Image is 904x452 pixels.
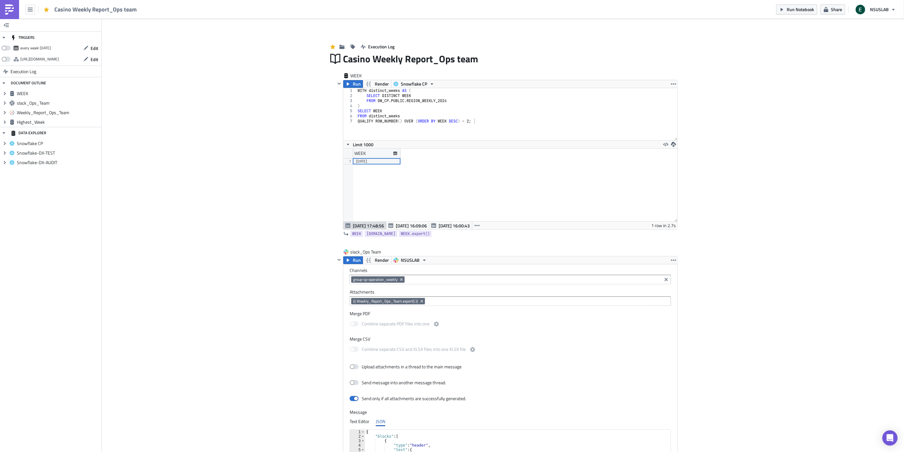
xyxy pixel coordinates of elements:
[335,80,343,87] button: Hide content
[17,141,100,146] span: Snowflake CP
[80,54,101,64] button: Edit
[362,396,466,401] div: Send only if all attachments are successfully generated.
[91,56,98,63] span: Edit
[368,43,394,50] span: Execution Log
[401,231,430,237] span: WEEK.export()
[386,222,429,229] button: [DATE] 16:09:06
[365,231,397,237] a: [DOMAIN_NAME]
[350,231,363,237] a: WEEK
[343,98,356,103] div: 3
[350,443,365,448] div: 4
[350,268,671,273] label: Channels
[17,100,100,106] span: slack_Ops_Team
[820,4,845,14] button: Share
[776,4,817,14] button: Run Notebook
[20,54,59,64] div: https://pushmetrics.io/api/v1/report/pqLvXREoza/webhook?token=b76856bccc584202b3003ab56c30ce15
[91,45,98,52] span: Edit
[17,150,100,156] span: Snowflake-DX-TEST
[356,158,397,164] div: [DATE]
[363,256,392,264] button: Render
[366,231,395,237] span: [DOMAIN_NAME]
[651,222,676,229] div: 1 row in 2.7s
[343,114,356,119] div: 6
[17,160,100,165] span: Snowflake-DX-AUDIT
[787,6,814,13] span: Run Notebook
[350,311,671,316] label: Merge PDF
[429,222,472,229] button: [DATE] 16:00:43
[11,32,35,43] div: TRIGGERS
[350,417,369,426] div: Text Editor
[350,73,376,79] span: WEEK
[353,277,398,282] span: group-cp-operation_weekly
[363,80,392,88] button: Render
[20,43,51,53] div: every week on Monday
[17,91,100,96] span: WEEK
[855,4,866,15] img: Avatar
[852,3,899,17] button: NSUSLAB
[350,380,447,386] label: Send message into another message thread.
[343,80,363,88] button: Run
[11,127,46,139] div: DATA EXPLORER
[350,320,440,328] label: Combine separate PDF files into one
[80,43,101,53] button: Edit
[353,141,373,148] span: Limit 1000
[350,289,671,295] label: Attachments
[353,256,361,264] span: Run
[375,256,389,264] span: Render
[4,4,15,15] img: PushMetrics
[350,430,365,434] div: 1
[469,346,476,353] button: Combine separate CSV and XLSX files into one XLSX file
[350,434,365,439] div: 2
[662,276,670,283] button: Clear selected items
[11,77,46,89] div: DOCUMENT OUTLINE
[343,93,356,98] div: 2
[353,80,361,88] span: Run
[352,231,361,237] span: WEEK
[882,430,898,446] div: Open Intercom Messenger
[350,409,671,415] label: Message
[343,88,356,93] div: 1
[335,256,343,264] button: Hide content
[350,336,671,342] label: Merge CSV
[350,448,365,452] div: 5
[353,299,418,304] span: {{ Weekly_Report_Ops_Team.export() }}
[343,53,479,65] span: Casino Weekly Report_Ops team
[17,110,100,115] span: Weekly_Report_Ops_Team
[376,417,385,426] div: JSON
[433,320,440,328] button: Combine separate PDF files into one
[350,439,365,443] div: 3
[358,42,398,52] button: Execution Log
[353,222,384,229] span: [DATE] 17:48:56
[391,80,437,88] button: Snowflake CP
[343,103,356,108] div: 4
[350,364,462,370] label: Upload attachments in a thread to the main message
[54,6,137,13] span: Casino Weekly Report_Ops team
[343,119,356,124] div: 7
[391,256,429,264] button: NSUSLAB
[17,119,100,125] span: Highest_Week
[401,256,420,264] span: NSUSLAB
[343,141,376,148] button: Limit 1000
[354,149,366,158] div: WEEK
[439,222,470,229] span: [DATE] 16:00:43
[375,80,389,88] span: Render
[10,66,36,77] span: Execution Log
[399,276,405,283] button: Remove Tag
[343,222,387,229] button: [DATE] 17:48:56
[350,346,476,354] label: Combine separate CSV and XLSX files into one XLSX file
[831,6,842,13] span: Share
[343,256,363,264] button: Run
[870,6,889,13] span: NSUSLAB
[419,298,425,304] button: Remove Tag
[343,108,356,114] div: 5
[401,80,427,88] span: Snowflake CP
[396,222,427,229] span: [DATE] 16:09:06
[350,249,382,255] span: slack_Ops Team
[399,231,432,237] a: WEEK.export()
